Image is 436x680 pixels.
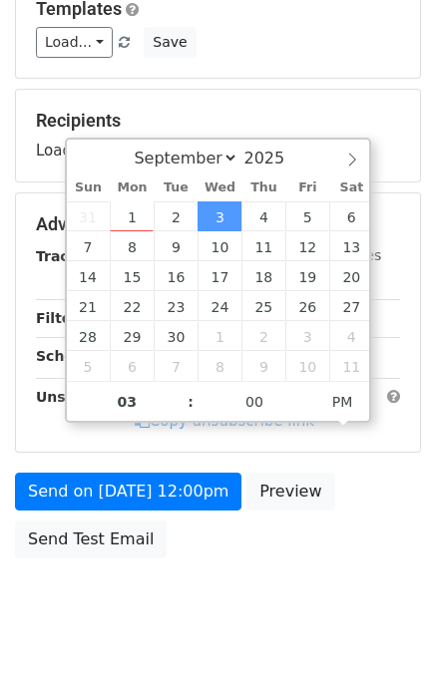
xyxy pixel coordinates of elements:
span: September 20, 2025 [329,261,373,291]
span: Wed [198,181,241,194]
span: October 2, 2025 [241,321,285,351]
h5: Advanced [36,213,400,235]
span: September 14, 2025 [67,261,111,291]
span: September 9, 2025 [154,231,198,261]
strong: Filters [36,310,87,326]
span: September 7, 2025 [67,231,111,261]
span: September 13, 2025 [329,231,373,261]
span: September 1, 2025 [110,201,154,231]
span: September 5, 2025 [285,201,329,231]
span: September 12, 2025 [285,231,329,261]
span: October 6, 2025 [110,351,154,381]
span: September 8, 2025 [110,231,154,261]
span: September 10, 2025 [198,231,241,261]
button: Save [144,27,196,58]
span: September 2, 2025 [154,201,198,231]
span: September 15, 2025 [110,261,154,291]
span: September 29, 2025 [110,321,154,351]
input: Minute [194,382,315,422]
a: Copy unsubscribe link [135,412,314,430]
a: Send on [DATE] 12:00pm [15,473,241,510]
span: Click to toggle [315,382,370,422]
span: Thu [241,181,285,194]
iframe: Chat Widget [336,584,436,680]
span: : [188,382,194,422]
span: September 4, 2025 [241,201,285,231]
span: September 6, 2025 [329,201,373,231]
span: September 25, 2025 [241,291,285,321]
input: Year [238,149,310,168]
span: September 24, 2025 [198,291,241,321]
span: September 3, 2025 [198,201,241,231]
span: Fri [285,181,329,194]
span: September 28, 2025 [67,321,111,351]
span: October 5, 2025 [67,351,111,381]
span: October 7, 2025 [154,351,198,381]
span: September 17, 2025 [198,261,241,291]
span: September 30, 2025 [154,321,198,351]
span: September 27, 2025 [329,291,373,321]
span: Tue [154,181,198,194]
a: Preview [246,473,334,510]
div: Loading... [36,110,400,162]
span: September 16, 2025 [154,261,198,291]
span: October 3, 2025 [285,321,329,351]
span: August 31, 2025 [67,201,111,231]
strong: Schedule [36,348,108,364]
span: Sat [329,181,373,194]
input: Hour [67,382,189,422]
span: October 11, 2025 [329,351,373,381]
span: September 18, 2025 [241,261,285,291]
span: September 21, 2025 [67,291,111,321]
span: September 19, 2025 [285,261,329,291]
span: October 10, 2025 [285,351,329,381]
span: October 1, 2025 [198,321,241,351]
span: Mon [110,181,154,194]
span: September 23, 2025 [154,291,198,321]
strong: Tracking [36,248,103,264]
span: September 22, 2025 [110,291,154,321]
span: October 4, 2025 [329,321,373,351]
span: Sun [67,181,111,194]
h5: Recipients [36,110,400,132]
span: October 9, 2025 [241,351,285,381]
span: October 8, 2025 [198,351,241,381]
span: September 11, 2025 [241,231,285,261]
strong: Unsubscribe [36,389,134,405]
span: September 26, 2025 [285,291,329,321]
a: Load... [36,27,113,58]
a: Send Test Email [15,520,167,558]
